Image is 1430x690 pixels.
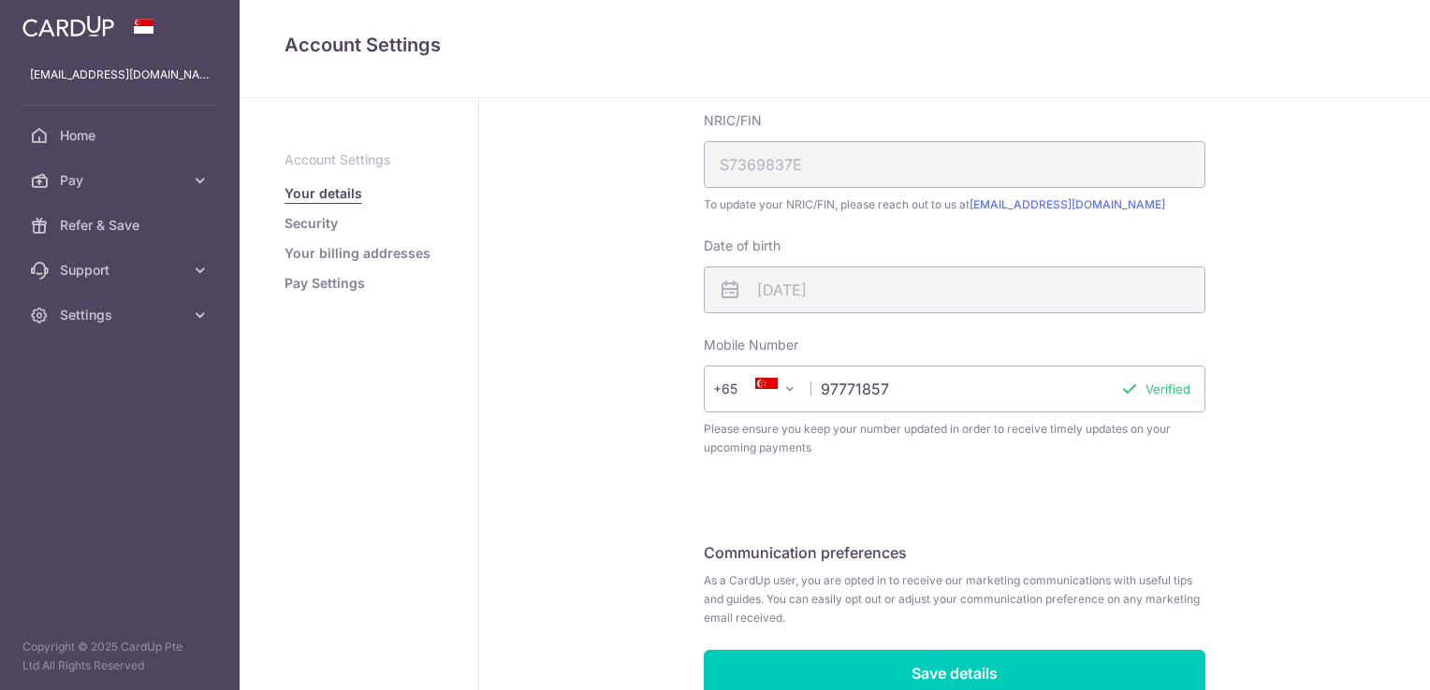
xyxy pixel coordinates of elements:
span: +65 [719,378,764,400]
a: [EMAIL_ADDRESS][DOMAIN_NAME] [970,197,1165,211]
span: +65 [713,378,764,400]
span: Home [60,126,183,145]
a: Your details [285,184,362,203]
p: Account Settings [285,151,433,169]
a: Pay Settings [285,274,365,293]
label: NRIC/FIN [704,111,762,130]
img: CardUp [22,15,114,37]
span: Settings [60,306,183,324]
span: Refer & Save [60,216,183,235]
h5: Communication preferences [704,541,1205,564]
a: Your billing addresses [285,244,430,263]
p: [EMAIL_ADDRESS][DOMAIN_NAME] [30,65,210,84]
span: Please ensure you keep your number updated in order to receive timely updates on your upcoming pa... [704,420,1205,457]
span: As a CardUp user, you are opted in to receive our marketing communications with useful tips and g... [704,571,1205,627]
span: Pay [60,171,183,190]
label: Mobile Number [704,336,798,354]
span: Support [60,261,183,280]
a: Security [285,214,338,233]
span: To update your NRIC/FIN, please reach out to us at [704,195,1205,214]
h4: Account Settings [285,30,1385,60]
label: Date of birth [704,237,781,255]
